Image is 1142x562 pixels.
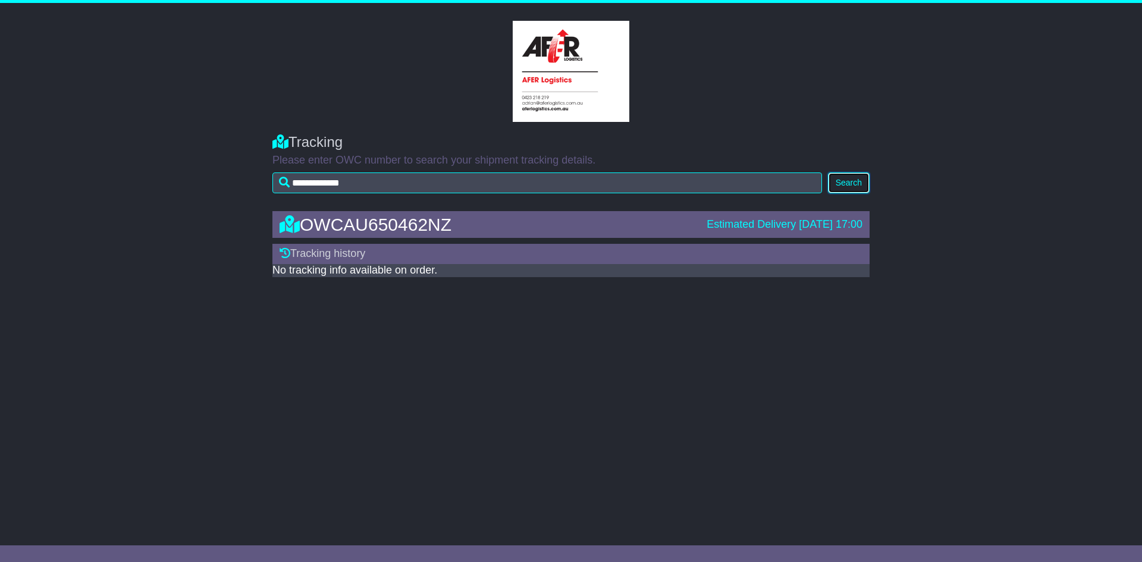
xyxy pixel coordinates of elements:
img: GetCustomerLogo [513,21,629,122]
div: Tracking [272,134,870,151]
div: Estimated Delivery [DATE] 17:00 [707,218,862,231]
p: Please enter OWC number to search your shipment tracking details. [272,154,870,167]
button: Search [828,172,870,193]
div: No tracking info available on order. [272,264,870,277]
div: OWCAU650462NZ [274,215,701,234]
div: Tracking history [272,244,870,264]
